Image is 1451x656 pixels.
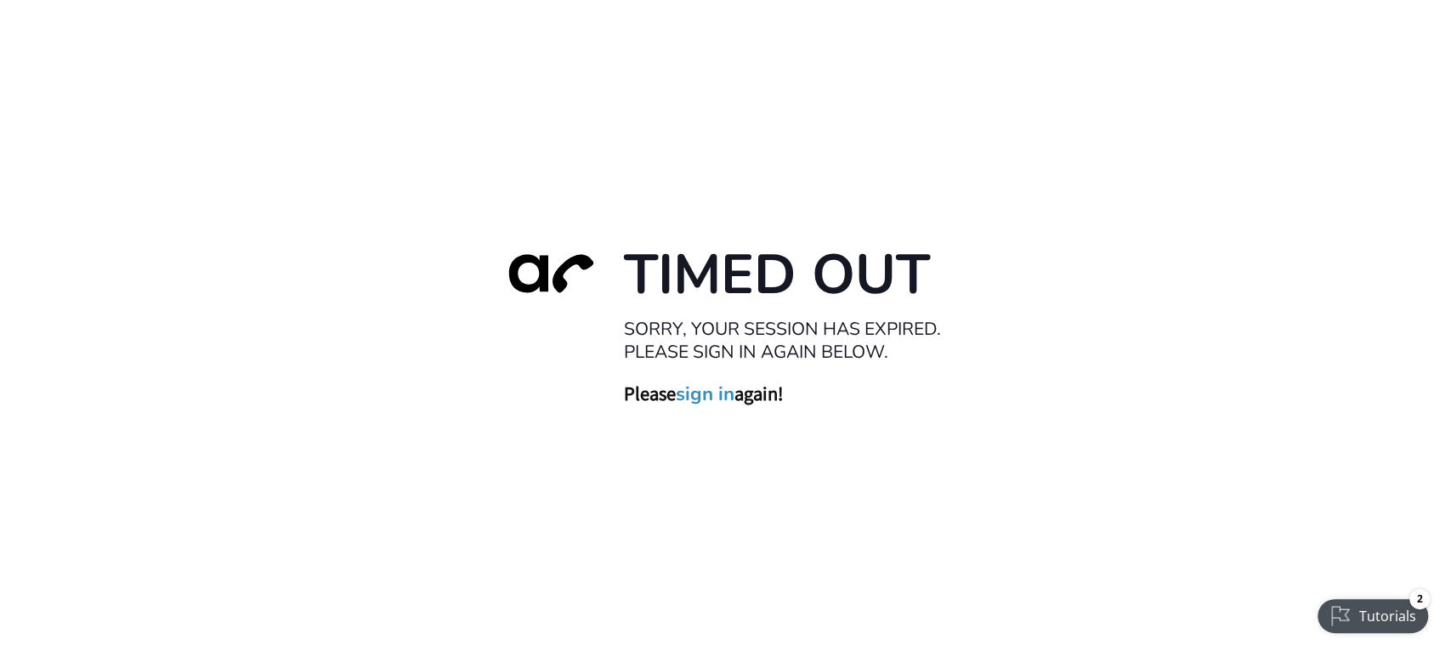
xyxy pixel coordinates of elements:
h3: Please again! [624,382,964,406]
a: sign in [676,382,734,406]
h2: Sorry, your session has expired. Please sign in again below. [624,318,964,363]
iframe: Checklist [1307,582,1438,643]
h1: Timed Out [624,240,964,309]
